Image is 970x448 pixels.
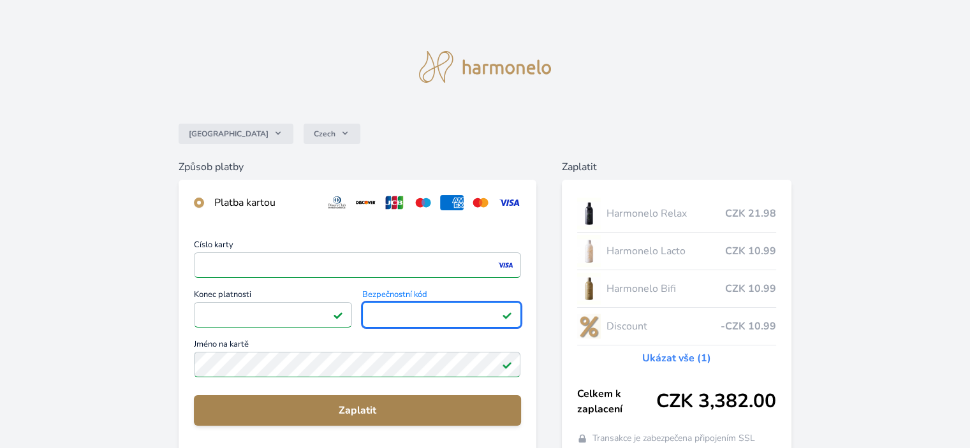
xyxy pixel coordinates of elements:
[200,256,515,274] iframe: Iframe pro číslo karty
[502,359,512,370] img: Platné pole
[179,124,293,144] button: [GEOGRAPHIC_DATA]
[383,195,406,210] img: jcb.svg
[194,291,352,302] span: Konec platnosti
[725,206,776,221] span: CZK 21.98
[194,241,520,252] span: Číslo karty
[179,159,536,175] h6: Způsob platby
[606,319,720,334] span: Discount
[577,198,601,229] img: CLEAN_RELAX_se_stinem_x-lo.jpg
[325,195,349,210] img: diners.svg
[577,273,601,305] img: CLEAN_BIFI_se_stinem_x-lo.jpg
[194,352,520,377] input: Jméno na kartěPlatné pole
[502,310,512,320] img: Platné pole
[333,310,343,320] img: Platné pole
[606,206,724,221] span: Harmonelo Relax
[362,291,520,302] span: Bezpečnostní kód
[304,124,360,144] button: Czech
[419,51,552,83] img: logo.svg
[725,243,776,259] span: CZK 10.99
[577,386,656,417] span: Celkem k zaplacení
[606,243,724,259] span: Harmonelo Lacto
[469,195,492,210] img: mc.svg
[194,395,520,426] button: Zaplatit
[200,306,346,324] iframe: Iframe pro datum vypršení platnosti
[214,195,315,210] div: Platba kartou
[656,390,776,413] span: CZK 3,382.00
[497,195,521,210] img: visa.svg
[411,195,435,210] img: maestro.svg
[642,350,711,366] a: Ukázat vše (1)
[721,319,776,334] span: -CZK 10.99
[577,235,601,267] img: CLEAN_LACTO_se_stinem_x-hi-lo.jpg
[606,281,724,296] span: Harmonelo Bifi
[725,281,776,296] span: CZK 10.99
[194,340,520,352] span: Jméno na kartě
[562,159,791,175] h6: Zaplatit
[189,129,268,139] span: [GEOGRAPHIC_DATA]
[368,306,515,324] iframe: Iframe pro bezpečnostní kód
[592,432,755,445] span: Transakce je zabezpečena připojením SSL
[354,195,378,210] img: discover.svg
[497,259,514,271] img: visa
[314,129,335,139] span: Czech
[440,195,464,210] img: amex.svg
[204,403,510,418] span: Zaplatit
[577,310,601,342] img: discount-lo.png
